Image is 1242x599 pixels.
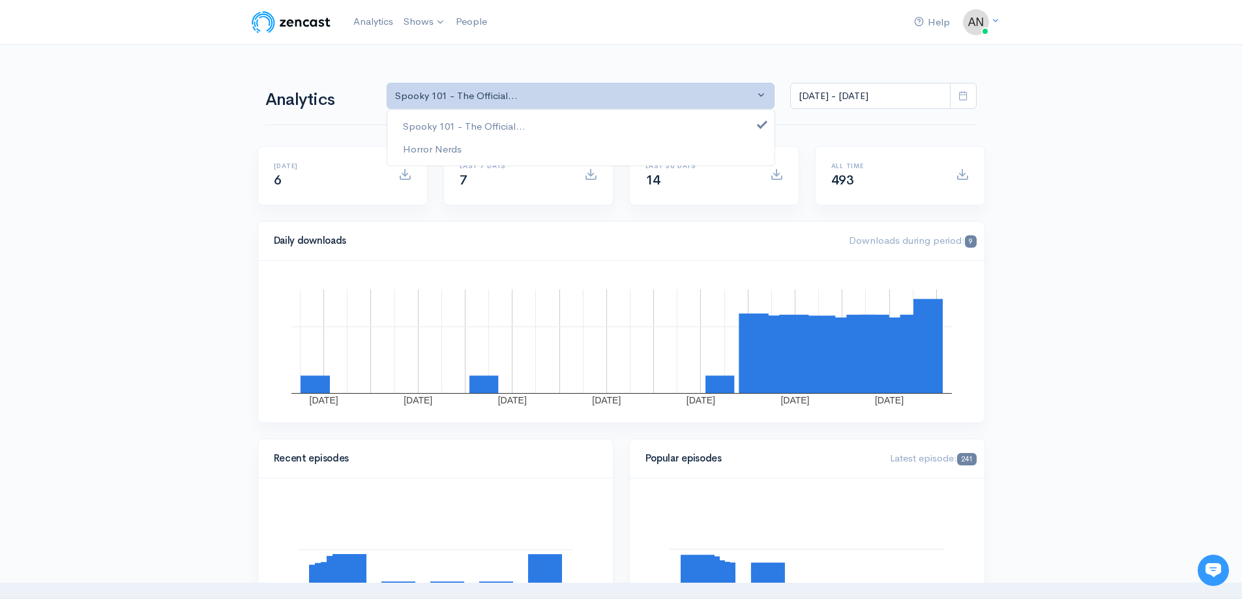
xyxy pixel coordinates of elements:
[403,141,462,156] span: Horror Nerds
[348,8,398,36] a: Analytics
[780,395,809,405] text: [DATE]
[963,9,989,35] img: ...
[387,83,775,110] button: Spooky 101 - The Official...
[398,8,451,37] a: Shows
[274,162,383,169] h6: [DATE]
[460,172,467,188] span: 7
[250,9,333,35] img: ZenCast Logo
[309,395,338,405] text: [DATE]
[1198,555,1229,586] iframe: gist-messenger-bubble-iframe
[38,245,233,271] input: Search articles
[890,452,976,464] span: Latest episode:
[274,276,969,407] svg: A chart.
[645,172,660,188] span: 14
[404,395,432,405] text: [DATE]
[20,173,241,199] button: New conversation
[274,235,834,246] h4: Daily downloads
[831,162,940,169] h6: All time
[403,119,525,134] span: Spooky 101 - The Official...
[18,224,243,239] p: Find an answer quickly
[592,395,621,405] text: [DATE]
[20,63,241,84] h1: Hi 👋
[20,87,241,149] h2: Just let us know if you need anything and we'll be happy to help! 🙂
[686,395,715,405] text: [DATE]
[965,235,976,248] span: 9
[790,83,951,110] input: analytics date range selector
[849,234,976,246] span: Downloads during period:
[265,91,371,110] h1: Analytics
[909,8,955,37] a: Help
[84,181,156,191] span: New conversation
[395,89,755,104] div: Spooky 101 - The Official...
[874,395,903,405] text: [DATE]
[460,162,569,169] h6: Last 7 days
[645,453,875,464] h4: Popular episodes
[497,395,526,405] text: [DATE]
[645,162,754,169] h6: Last 30 days
[274,453,589,464] h4: Recent episodes
[451,8,492,36] a: People
[831,172,854,188] span: 493
[274,172,282,188] span: 6
[957,453,976,465] span: 241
